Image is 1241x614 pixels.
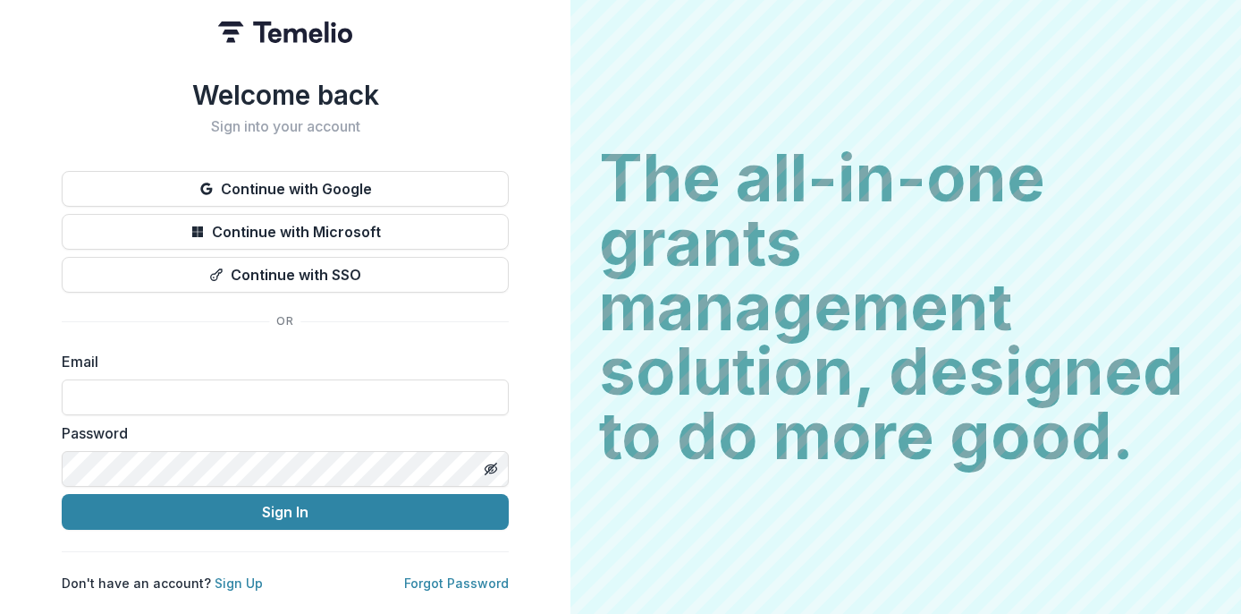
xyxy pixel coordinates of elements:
a: Sign Up [215,576,263,591]
button: Continue with SSO [62,257,509,293]
h2: Sign into your account [62,118,509,135]
img: Temelio [218,21,352,43]
label: Password [62,422,498,444]
button: Toggle password visibility [477,455,505,483]
button: Sign In [62,494,509,530]
button: Continue with Google [62,171,509,207]
label: Email [62,351,498,372]
button: Continue with Microsoft [62,214,509,250]
h1: Welcome back [62,79,509,111]
a: Forgot Password [404,576,509,591]
p: Don't have an account? [62,574,263,593]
